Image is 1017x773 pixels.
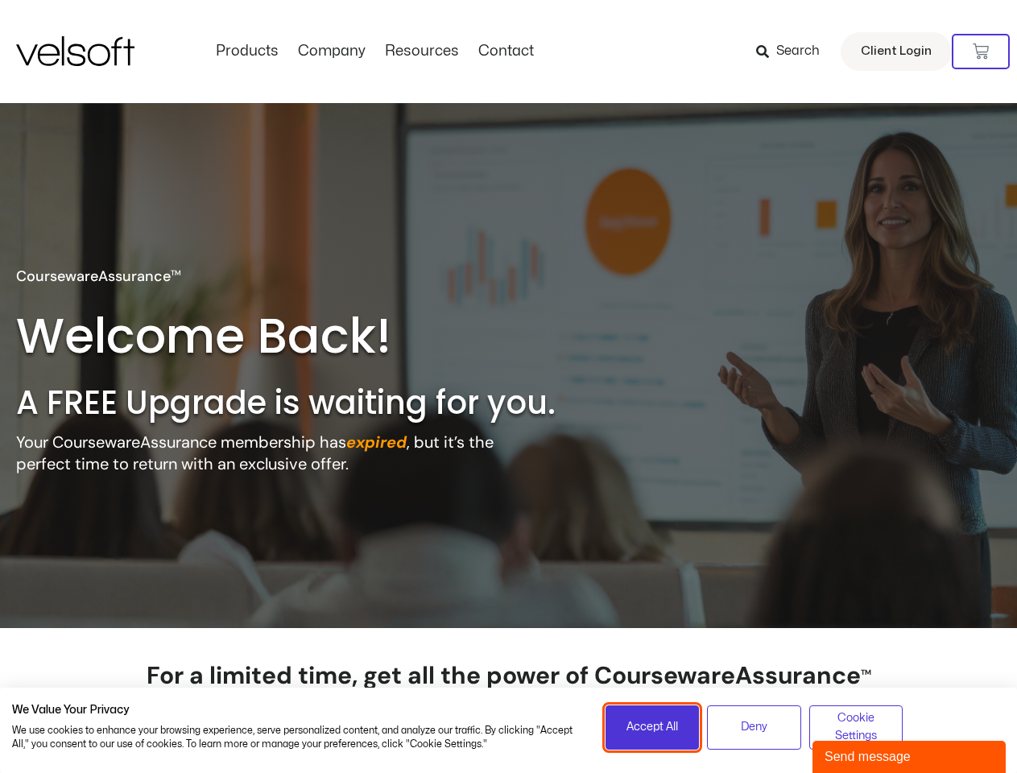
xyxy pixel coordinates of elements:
iframe: chat widget [812,738,1009,773]
a: ProductsMenu Toggle [206,43,288,60]
h2: A FREE Upgrade is waiting for you. [16,382,623,424]
a: Search [756,38,831,65]
img: Velsoft Training Materials [16,36,134,66]
button: Adjust cookie preferences [809,705,903,750]
span: TM [171,268,181,278]
p: We use cookies to enhance your browsing experience, serve personalized content, and analyze our t... [12,724,581,751]
button: Accept all cookies [606,705,700,750]
span: Cookie Settings [820,709,893,746]
span: Search [776,41,820,62]
span: TM [861,668,871,677]
p: CoursewareAssurance [16,266,181,287]
a: ResourcesMenu Toggle [375,43,469,60]
p: Your CoursewareAssurance membership has , but it’s the perfect time to return with an exclusive o... [16,432,512,475]
strong: expired [346,432,407,453]
span: Client Login [861,41,932,62]
h2: We Value Your Privacy [12,703,581,717]
h2: Welcome Back! [16,304,416,367]
a: CompanyMenu Toggle [288,43,375,60]
nav: Menu [206,43,544,60]
span: Accept All [626,718,678,736]
span: Deny [741,718,767,736]
strong: For a limited time, get all the power of CoursewareAssurance [147,659,871,721]
button: Deny all cookies [707,705,801,750]
a: Client Login [841,32,952,71]
a: ContactMenu Toggle [469,43,544,60]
